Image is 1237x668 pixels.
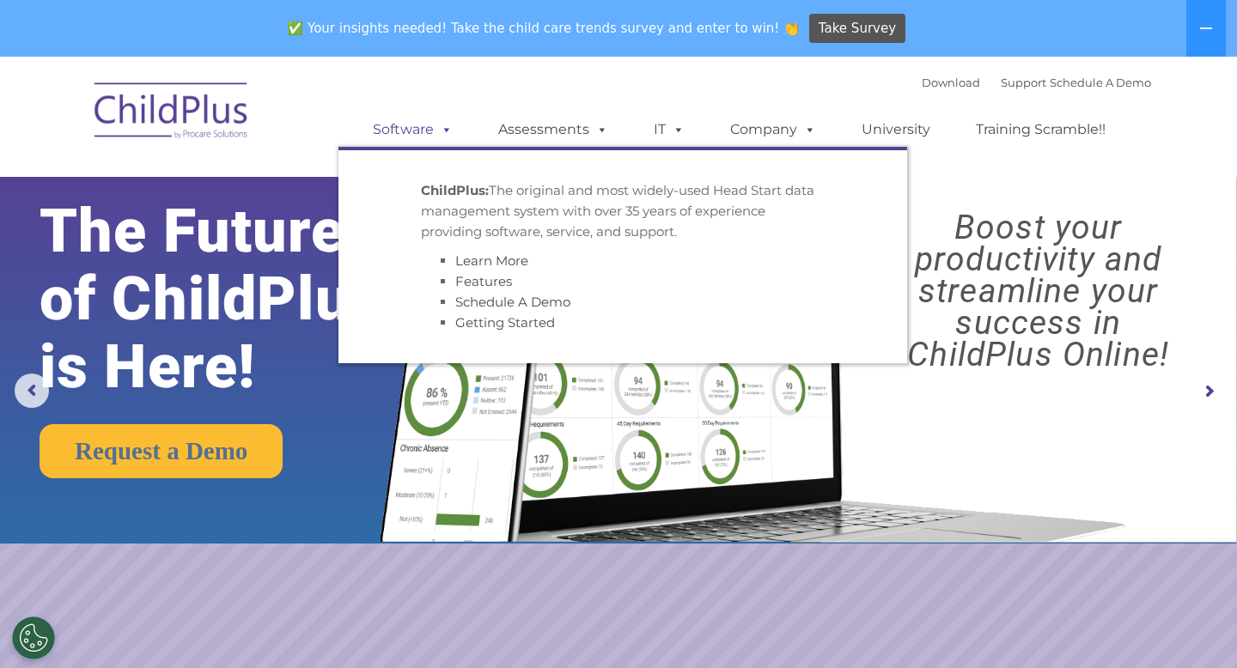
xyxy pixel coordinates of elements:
a: IT [637,112,702,147]
rs-layer: The Future of ChildPlus is Here! [40,197,435,401]
a: Request a Demo [40,424,283,478]
p: The original and most widely-used Head Start data management system with over 35 years of experie... [421,180,825,242]
a: Assessments [481,112,625,147]
a: Software [356,112,470,147]
span: Take Survey [819,14,896,44]
span: ✅ Your insights needed! Take the child care trends survey and enter to win! 👏 [281,11,807,45]
button: Cookies Settings [12,616,55,659]
rs-layer: Boost your productivity and streamline your success in ChildPlus Online! [855,212,1222,371]
font: | [922,76,1151,89]
a: Schedule A Demo [1050,76,1151,89]
a: Training Scramble!! [959,112,1123,147]
a: Company [713,112,833,147]
strong: ChildPlus: [421,182,489,198]
a: Learn More [455,252,528,269]
a: University [844,112,948,147]
a: Take Survey [809,14,906,44]
a: Schedule A Demo [455,294,570,310]
a: Getting Started [455,314,555,331]
a: Support [1001,76,1046,89]
a: Download [922,76,980,89]
img: ChildPlus by Procare Solutions [86,70,258,156]
span: Last name [239,113,291,126]
a: Features [455,273,512,289]
span: Phone number [239,184,312,197]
